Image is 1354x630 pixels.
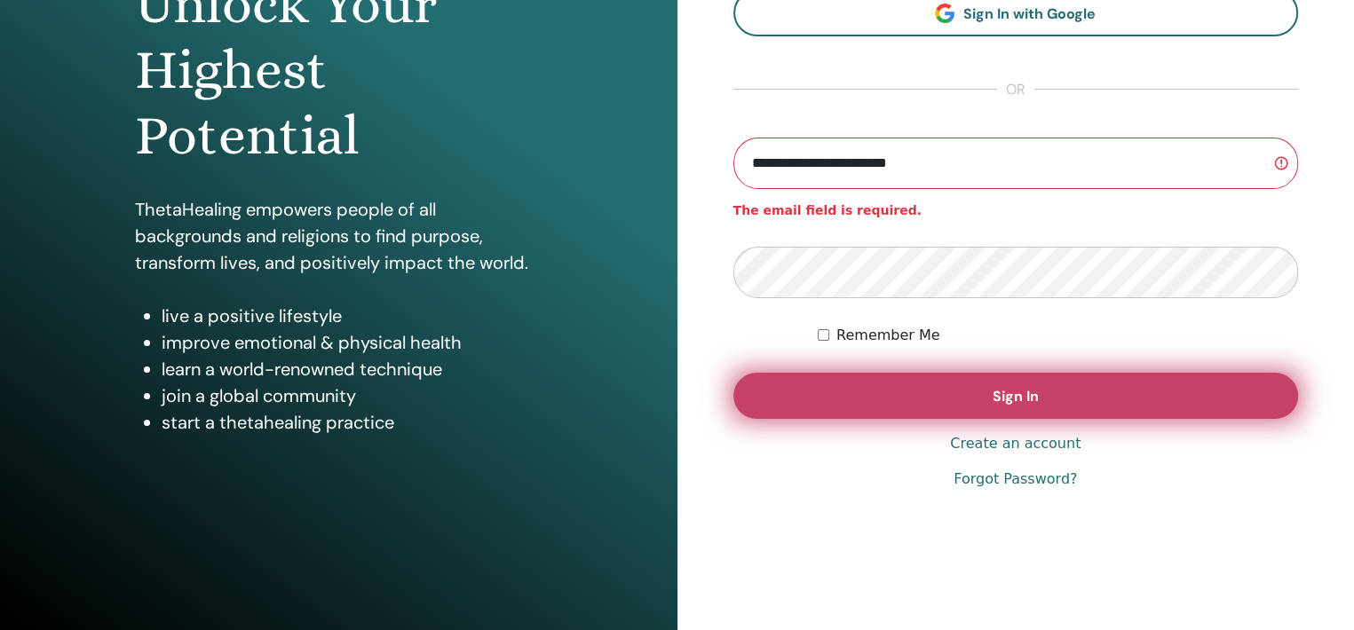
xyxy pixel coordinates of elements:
[963,4,1096,23] span: Sign In with Google
[997,79,1034,100] span: or
[135,196,542,276] p: ThetaHealing empowers people of all backgrounds and religions to find purpose, transform lives, a...
[954,469,1077,490] a: Forgot Password?
[162,303,542,329] li: live a positive lifestyle
[950,433,1081,454] a: Create an account
[733,203,922,217] strong: The email field is required.
[733,373,1299,419] button: Sign In
[162,329,542,356] li: improve emotional & physical health
[818,325,1298,346] div: Keep me authenticated indefinitely or until I manually logout
[162,409,542,436] li: start a thetahealing practice
[162,356,542,382] li: learn a world-renowned technique
[836,325,940,346] label: Remember Me
[162,382,542,409] li: join a global community
[993,387,1039,406] span: Sign In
